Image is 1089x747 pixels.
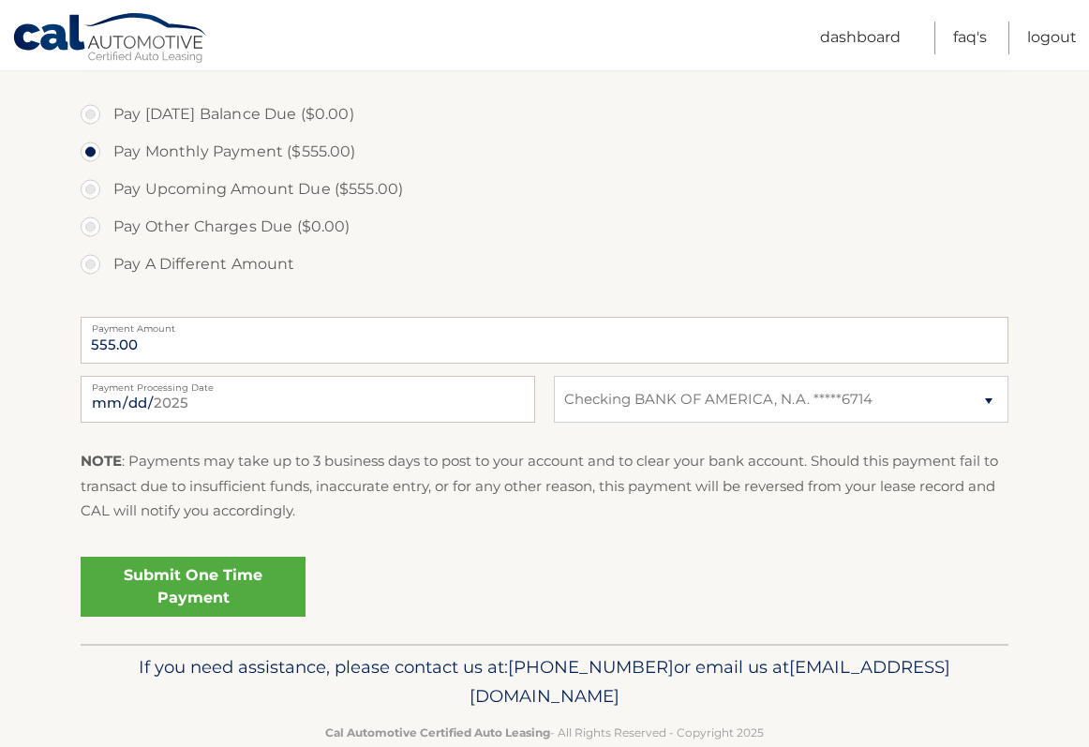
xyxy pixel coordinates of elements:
[81,557,306,617] a: Submit One Time Payment
[81,133,1008,171] label: Pay Monthly Payment ($555.00)
[81,246,1008,283] label: Pay A Different Amount
[81,449,1008,523] p: : Payments may take up to 3 business days to post to your account and to clear your bank account....
[81,376,535,423] input: Payment Date
[81,317,1008,332] label: Payment Amount
[93,652,996,712] p: If you need assistance, please contact us at: or email us at
[12,12,209,67] a: Cal Automotive
[81,96,1008,133] label: Pay [DATE] Balance Due ($0.00)
[953,22,987,54] a: FAQ's
[81,376,535,391] label: Payment Processing Date
[325,725,550,740] strong: Cal Automotive Certified Auto Leasing
[81,171,1008,208] label: Pay Upcoming Amount Due ($555.00)
[1027,22,1077,54] a: Logout
[81,317,1008,364] input: Payment Amount
[93,723,996,742] p: - All Rights Reserved - Copyright 2025
[81,452,122,470] strong: NOTE
[820,22,901,54] a: Dashboard
[508,656,674,678] span: [PHONE_NUMBER]
[81,208,1008,246] label: Pay Other Charges Due ($0.00)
